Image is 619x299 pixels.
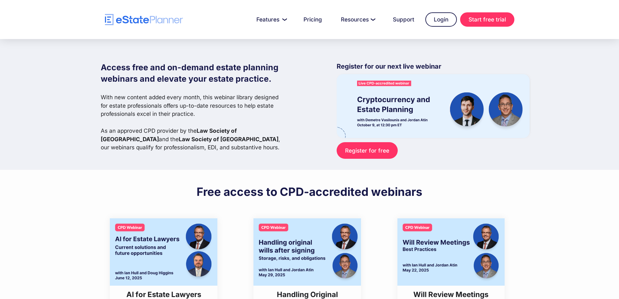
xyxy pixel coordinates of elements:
img: eState Academy webinar [337,74,530,138]
a: Features [249,13,292,26]
strong: Law Society of [GEOGRAPHIC_DATA] [101,127,237,143]
p: Register for our next live webinar [337,62,530,74]
a: Support [385,13,422,26]
a: Register for free [337,142,397,159]
h2: Free access to CPD-accredited webinars [197,184,422,199]
h1: Access free and on-demand estate planning webinars and elevate your estate practice. [101,62,285,85]
a: Resources [333,13,382,26]
a: home [105,14,183,25]
a: Start free trial [460,12,514,27]
a: Login [425,12,457,27]
a: Pricing [296,13,330,26]
p: With new content added every month, this webinar library designed for estate professionals offers... [101,93,285,152]
strong: Law Society of [GEOGRAPHIC_DATA] [179,136,278,143]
